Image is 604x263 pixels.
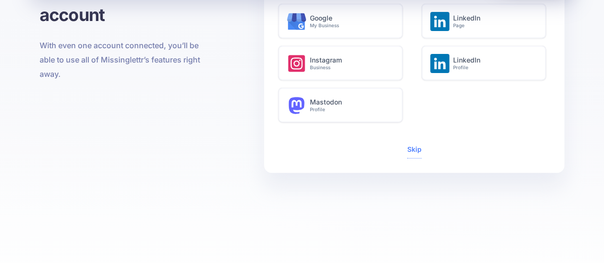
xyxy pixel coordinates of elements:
a: GoogleMy Business [278,4,407,38]
small: Page [453,22,535,29]
small: Profile [310,106,392,113]
small: Profile [453,64,535,71]
p: With even one account connected, you’ll be able to use all of Missinglettr’s features right away. [40,38,205,81]
h6: LinkedIn [453,56,535,71]
a: InstagramBusiness [278,46,407,80]
a: LinkedInProfile [422,46,551,80]
h6: LinkedIn [453,14,535,29]
img: google-business.svg [287,12,306,31]
small: My Business [310,22,392,29]
h6: Google [310,14,392,29]
a: MastodonProfile [278,88,407,122]
a: Skip [407,145,422,153]
h6: Instagram [310,56,392,71]
a: LinkedInPage [422,4,551,38]
h6: Mastodon [310,98,392,113]
small: Business [310,64,392,71]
